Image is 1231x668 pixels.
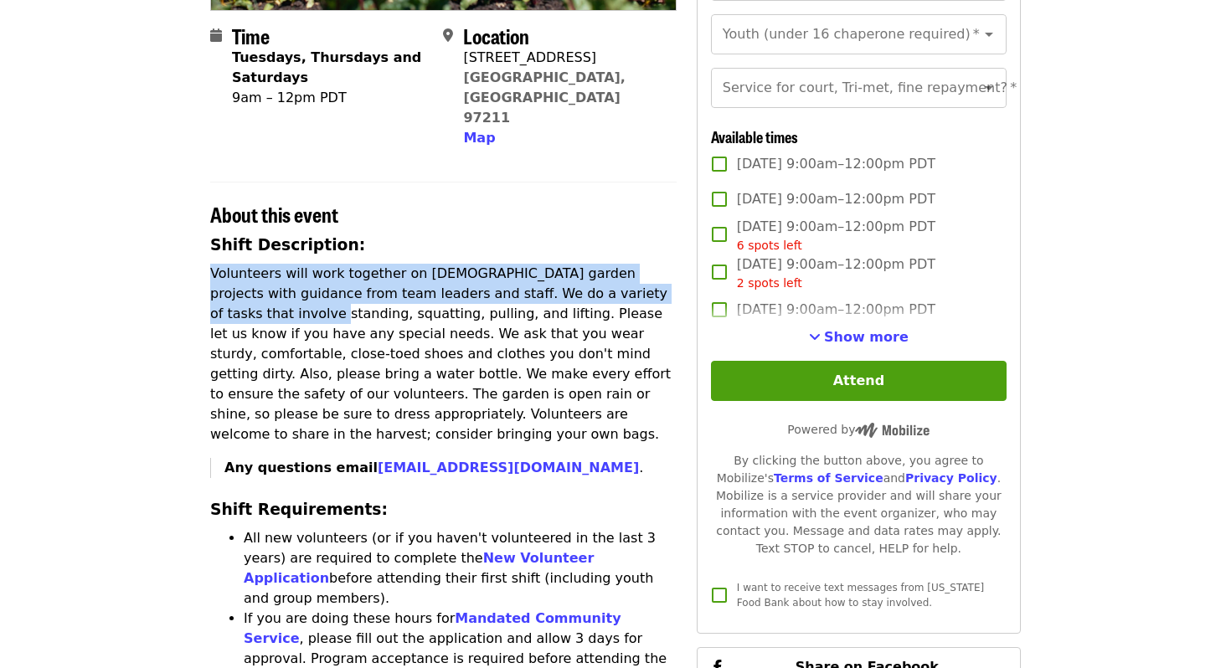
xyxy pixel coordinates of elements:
[210,501,388,518] strong: Shift Requirements:
[977,76,1001,100] button: Open
[463,130,495,146] span: Map
[232,49,421,85] strong: Tuesdays, Thursdays and Saturdays
[737,217,935,254] span: [DATE] 9:00am–12:00pm PDT
[774,471,883,485] a: Terms of Service
[463,128,495,148] button: Map
[855,423,930,438] img: Powered by Mobilize
[711,452,1007,558] div: By clicking the button above, you agree to Mobilize's and . Mobilize is a service provider and wi...
[711,126,798,147] span: Available times
[824,329,909,345] span: Show more
[787,423,930,436] span: Powered by
[737,300,935,320] span: [DATE] 9:00am–12:00pm PDT
[463,48,662,68] div: [STREET_ADDRESS]
[977,23,1001,46] button: Open
[224,458,677,478] p: .
[224,460,639,475] strong: Any questions email
[737,189,935,209] span: [DATE] 9:00am–12:00pm PDT
[737,276,802,290] span: 2 spots left
[210,199,338,229] span: About this event
[737,582,984,609] span: I want to receive text messages from [US_STATE] Food Bank about how to stay involved.
[232,88,430,108] div: 9am – 12pm PDT
[809,327,909,347] button: See more timeslots
[244,610,621,646] a: Mandated Community Service
[210,236,365,254] strong: Shift Description:
[232,21,270,50] span: Time
[378,460,639,475] a: [EMAIL_ADDRESS][DOMAIN_NAME]
[244,528,677,609] li: All new volunteers (or if you haven't volunteered in the last 3 years) are required to complete t...
[443,28,453,44] i: map-marker-alt icon
[210,264,677,444] p: Volunteers will work together on [DEMOGRAPHIC_DATA] garden projects with guidance from team leade...
[711,361,1007,401] button: Attend
[463,21,529,50] span: Location
[737,254,935,292] span: [DATE] 9:00am–12:00pm PDT
[210,28,222,44] i: calendar icon
[737,154,935,174] span: [DATE] 9:00am–12:00pm PDT
[737,239,802,252] span: 6 spots left
[905,471,997,485] a: Privacy Policy
[463,69,626,126] a: [GEOGRAPHIC_DATA], [GEOGRAPHIC_DATA] 97211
